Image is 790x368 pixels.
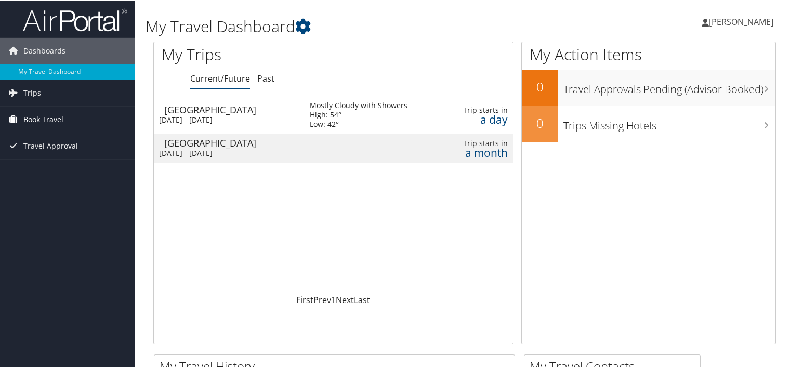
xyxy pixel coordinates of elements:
[563,112,775,132] h3: Trips Missing Hotels
[354,293,370,305] a: Last
[563,76,775,96] h3: Travel Approvals Pending (Advisor Booked)
[702,5,784,36] a: [PERSON_NAME]
[159,148,294,157] div: [DATE] - [DATE]
[709,15,773,27] span: [PERSON_NAME]
[522,43,775,64] h1: My Action Items
[162,43,355,64] h1: My Trips
[164,137,299,147] div: [GEOGRAPHIC_DATA]
[23,7,127,31] img: airportal-logo.png
[164,104,299,113] div: [GEOGRAPHIC_DATA]
[146,15,571,36] h1: My Travel Dashboard
[159,114,294,124] div: [DATE] - [DATE]
[310,119,407,128] div: Low: 42°
[296,293,313,305] a: First
[522,69,775,105] a: 0Travel Approvals Pending (Advisor Booked)
[23,79,41,105] span: Trips
[23,106,63,132] span: Book Travel
[190,72,250,83] a: Current/Future
[23,132,78,158] span: Travel Approval
[336,293,354,305] a: Next
[452,147,508,156] div: a month
[310,109,407,119] div: High: 54°
[313,293,331,305] a: Prev
[331,293,336,305] a: 1
[452,114,508,123] div: a day
[522,105,775,141] a: 0Trips Missing Hotels
[23,37,65,63] span: Dashboards
[522,77,558,95] h2: 0
[257,72,274,83] a: Past
[522,113,558,131] h2: 0
[310,100,407,109] div: Mostly Cloudy with Showers
[452,104,508,114] div: Trip starts in
[452,138,508,147] div: Trip starts in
